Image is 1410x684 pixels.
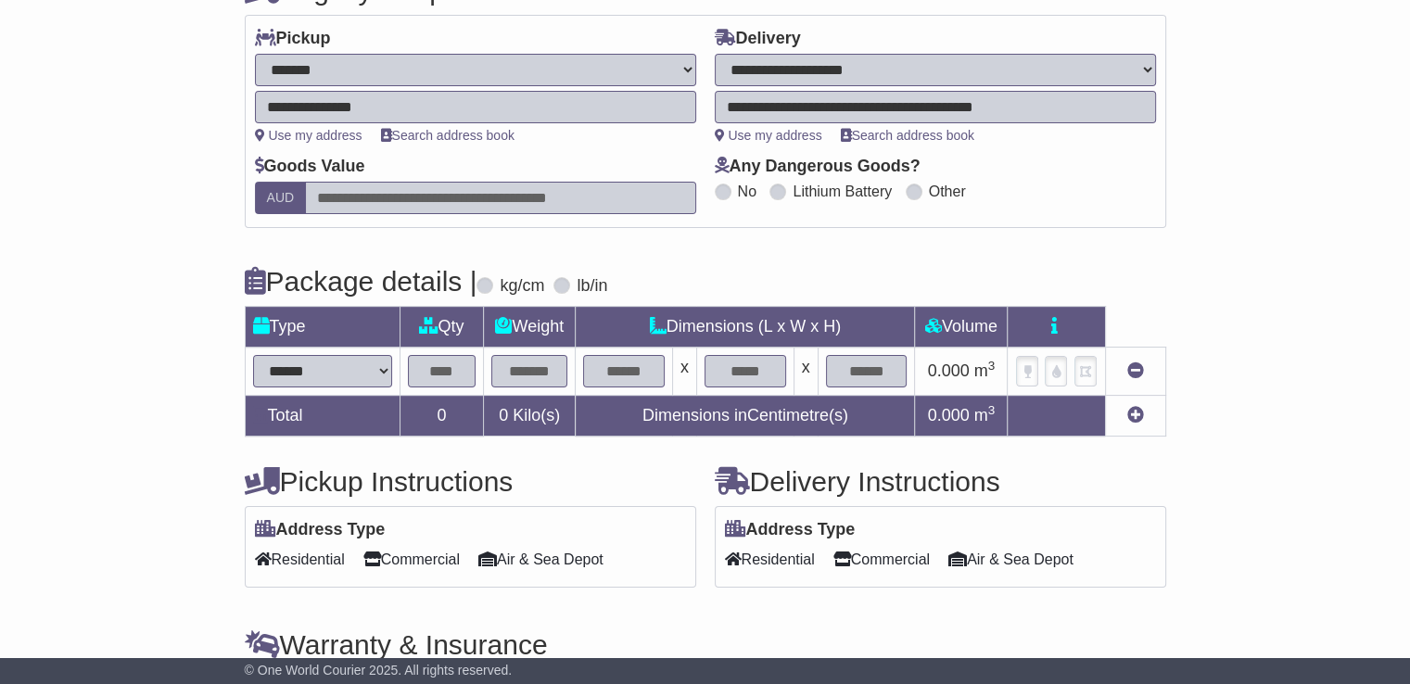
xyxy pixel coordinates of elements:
[255,157,365,177] label: Goods Value
[484,307,576,348] td: Weight
[974,361,996,380] span: m
[400,396,484,437] td: 0
[928,361,970,380] span: 0.000
[245,663,513,678] span: © One World Courier 2025. All rights reserved.
[255,128,362,143] a: Use my address
[1127,361,1144,380] a: Remove this item
[245,307,400,348] td: Type
[715,466,1166,497] h4: Delivery Instructions
[725,520,856,540] label: Address Type
[738,183,756,200] label: No
[381,128,514,143] a: Search address book
[672,348,696,396] td: x
[484,396,576,437] td: Kilo(s)
[255,520,386,540] label: Address Type
[576,396,915,437] td: Dimensions in Centimetre(s)
[255,545,345,574] span: Residential
[715,29,801,49] label: Delivery
[245,466,696,497] h4: Pickup Instructions
[478,545,603,574] span: Air & Sea Depot
[948,545,1073,574] span: Air & Sea Depot
[715,128,822,143] a: Use my address
[915,307,1008,348] td: Volume
[725,545,815,574] span: Residential
[1127,406,1144,424] a: Add new item
[245,396,400,437] td: Total
[988,359,996,373] sup: 3
[715,157,921,177] label: Any Dangerous Goods?
[400,307,484,348] td: Qty
[245,629,1166,660] h4: Warranty & Insurance
[988,403,996,417] sup: 3
[841,128,974,143] a: Search address book
[255,29,331,49] label: Pickup
[577,276,607,297] label: lb/in
[576,307,915,348] td: Dimensions (L x W x H)
[499,406,508,424] span: 0
[833,545,930,574] span: Commercial
[255,182,307,214] label: AUD
[928,406,970,424] span: 0.000
[793,183,892,200] label: Lithium Battery
[974,406,996,424] span: m
[794,348,818,396] td: x
[929,183,966,200] label: Other
[500,276,544,297] label: kg/cm
[363,545,460,574] span: Commercial
[245,266,477,297] h4: Package details |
